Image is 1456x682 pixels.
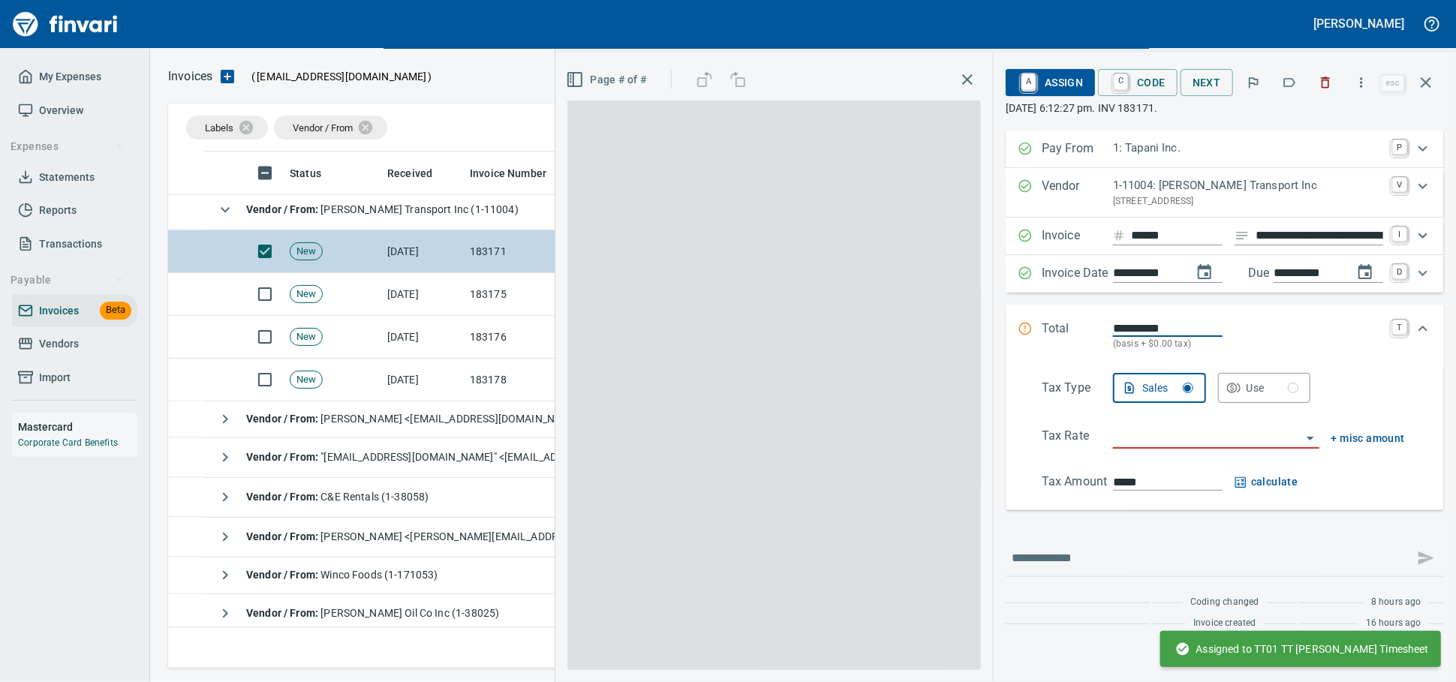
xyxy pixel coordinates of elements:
[186,116,268,140] div: Labels
[1113,177,1383,194] p: 1-11004: [PERSON_NAME] Transport Inc
[1392,177,1407,192] a: V
[1187,254,1223,290] button: change date
[12,327,137,361] a: Vendors
[1331,429,1405,448] button: + misc amount
[39,302,79,320] span: Invoices
[1006,367,1444,546] div: Expand
[1235,228,1250,243] svg: Invoice description
[1175,641,1429,656] span: Assigned to TT01 TT [PERSON_NAME] Timesheet
[464,359,576,401] td: 183178
[5,133,130,161] button: Expenses
[39,335,79,353] span: Vendors
[39,201,77,220] span: Reports
[1193,74,1221,92] span: Next
[464,230,576,273] td: 183171
[39,101,83,120] span: Overview
[470,164,546,182] span: Invoice Number
[1006,101,1444,116] p: [DATE] 6:12:27 pm. INV 183171.
[1018,70,1083,95] span: Assign
[1300,428,1321,449] button: Open
[1042,177,1113,209] p: Vendor
[11,271,124,290] span: Payable
[1006,131,1444,168] div: Expand
[242,69,432,84] p: ( )
[1006,218,1444,255] div: Expand
[246,569,320,581] strong: Vendor / From :
[1113,373,1206,403] button: Sales
[1113,337,1383,352] p: (basis + $0.00 tax)
[1408,540,1444,576] span: This records your message into the invoice and notifies anyone mentioned
[18,419,137,435] h6: Mastercard
[1114,74,1128,90] a: C
[1181,69,1233,97] button: Next
[39,68,101,86] span: My Expenses
[1218,373,1311,403] button: Use
[12,161,137,194] a: Statements
[246,491,429,503] span: C&E Rentals (1-38058)
[1042,473,1113,491] p: Tax Amount
[5,266,130,294] button: Payable
[168,68,212,86] p: Invoices
[246,204,320,216] strong: Vendor / From :
[1006,168,1444,218] div: Expand
[470,164,566,182] span: Invoice Number
[381,359,464,401] td: [DATE]
[290,373,322,387] span: New
[1366,616,1421,631] span: 16 hours ago
[246,608,499,620] span: [PERSON_NAME] Oil Co Inc (1-38025)
[1006,305,1444,367] div: Expand
[290,287,322,302] span: New
[1345,66,1378,99] button: More
[255,69,428,84] span: [EMAIL_ADDRESS][DOMAIN_NAME]
[39,368,71,387] span: Import
[274,116,387,140] div: Vendor / From
[168,68,212,86] nav: breadcrumb
[246,531,749,543] span: [PERSON_NAME] <[PERSON_NAME][EMAIL_ADDRESS][PERSON_NAME][DOMAIN_NAME]>
[1314,16,1404,32] h5: [PERSON_NAME]
[9,6,122,42] img: Finvari
[12,294,137,328] a: InvoicesBeta
[246,608,320,620] strong: Vendor / From :
[12,361,137,395] a: Import
[1190,595,1259,610] span: Coding changed
[246,413,320,425] strong: Vendor / From :
[1237,66,1270,99] button: Flag
[290,330,322,344] span: New
[1235,473,1298,491] button: calculate
[1378,65,1444,101] span: Close invoice
[39,235,102,254] span: Transactions
[1006,255,1444,293] div: Expand
[381,230,464,273] td: [DATE]
[1392,320,1407,335] a: T
[290,245,322,259] span: New
[1042,227,1113,246] p: Invoice
[1098,69,1178,96] button: CCode
[1021,74,1036,90] a: A
[381,273,464,316] td: [DATE]
[246,531,320,543] strong: Vendor / From :
[11,137,124,156] span: Expenses
[387,164,432,182] span: Received
[1310,12,1408,35] button: [PERSON_NAME]
[18,437,118,448] a: Corporate Card Benefits
[12,227,137,261] a: Transactions
[12,60,137,94] a: My Expenses
[205,122,233,134] span: Labels
[246,452,320,464] strong: Vendor / From :
[1371,595,1421,610] span: 8 hours ago
[100,302,131,319] span: Beta
[381,316,464,359] td: [DATE]
[1006,69,1095,96] button: AAssign
[1392,264,1407,279] a: D
[1042,379,1113,403] p: Tax Type
[246,452,679,464] span: "[EMAIL_ADDRESS][DOMAIN_NAME]" <[EMAIL_ADDRESS][DOMAIN_NAME]>
[1248,264,1319,282] p: Due
[1042,264,1113,284] p: Invoice Date
[1113,227,1125,245] svg: Invoice number
[39,168,95,187] span: Statements
[1113,140,1383,157] p: 1: Tapani Inc.
[1247,379,1299,398] div: Use
[290,164,321,182] span: Status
